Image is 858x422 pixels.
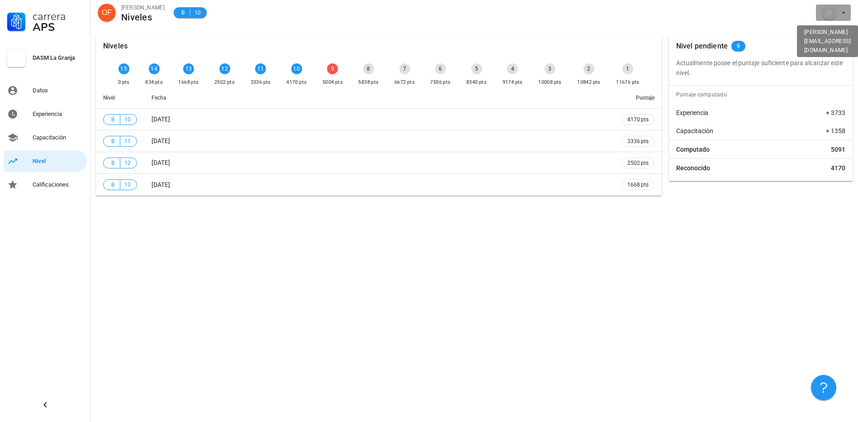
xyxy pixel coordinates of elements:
div: 13 [183,63,194,74]
span: 11 [124,137,131,146]
span: [DATE] [152,115,170,123]
span: OF [102,4,112,22]
div: Nivel pendiente [676,34,728,58]
span: [DATE] [152,181,170,188]
div: 1668 pts [178,78,199,87]
div: 10842 pts [577,78,601,87]
div: Niveles [103,34,128,58]
div: Puntaje computado [673,86,853,104]
div: 0 pts [118,78,130,87]
span: 5091 [831,145,845,154]
div: Niveles [121,12,165,22]
th: Fecha [144,87,614,109]
div: Calificaciones [33,181,83,188]
div: 5004 pts [322,78,343,87]
div: 11 [255,63,266,74]
div: 3336 pts [251,78,271,87]
span: 3336 pts [627,137,649,146]
a: Experiencia [4,103,87,125]
div: 8 [363,63,374,74]
div: 10008 pts [538,78,562,87]
th: Puntaje [614,87,662,109]
div: 834 pts [145,78,163,87]
span: Reconocido [676,163,710,173]
div: 12 [219,63,230,74]
div: 15 [119,63,129,74]
span: B [109,158,116,168]
span: B [109,115,116,124]
span: Computado [676,145,710,154]
span: + 3733 [826,108,845,117]
div: Capacitación [33,134,83,141]
div: Datos [33,87,83,94]
div: 8340 pts [466,78,487,87]
span: B [109,180,116,189]
div: 5 [471,63,482,74]
div: APS [33,22,83,33]
a: Capacitación [4,127,87,149]
span: 10 [124,115,131,124]
div: avatar [98,4,116,22]
a: Datos [4,80,87,101]
a: Calificaciones [4,174,87,196]
span: 12 [124,158,131,168]
span: Nivel [103,95,115,101]
div: Nivel [33,158,83,165]
span: 4170 [831,163,845,173]
div: Experiencia [33,110,83,118]
div: 9174 pts [502,78,523,87]
div: DASM La Granja [33,54,83,62]
div: 14 [149,63,160,74]
div: 2 [583,63,594,74]
span: 1668 pts [627,180,649,189]
span: Puntaje [636,95,654,101]
div: 7506 pts [430,78,450,87]
div: 2502 pts [214,78,235,87]
div: Carrera [33,11,83,22]
span: [DATE] [152,137,170,144]
div: 10 [291,63,302,74]
span: B [109,137,116,146]
div: 11676 pts [616,78,640,87]
div: 9 [327,63,338,74]
div: 5838 pts [358,78,379,87]
span: 9 [737,41,740,52]
div: 6672 pts [394,78,415,87]
p: Actualmente posee el puntaje suficiente para alcanzar este nivel. [676,58,845,78]
span: + 1358 [826,126,845,135]
span: Fecha [152,95,166,101]
div: 3 [545,63,555,74]
span: 13 [124,180,131,189]
span: 4170 pts [627,115,649,124]
div: [PERSON_NAME] [121,3,165,12]
span: B [179,8,186,17]
div: 7 [399,63,410,74]
span: Experiencia [676,108,708,117]
div: 6 [435,63,446,74]
div: 4 [507,63,518,74]
div: 4170 pts [286,78,307,87]
a: Nivel [4,150,87,172]
div: avatar [822,5,836,20]
span: Capacitación [676,126,713,135]
div: 1 [622,63,633,74]
th: Nivel [96,87,144,109]
span: 2502 pts [627,158,649,168]
span: 10 [194,8,201,17]
span: [DATE] [152,159,170,166]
